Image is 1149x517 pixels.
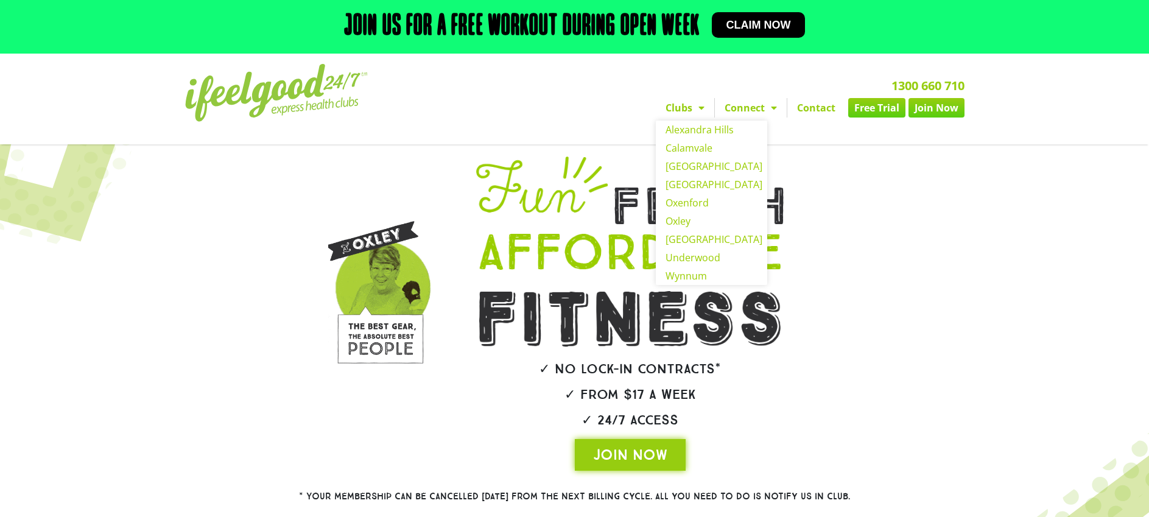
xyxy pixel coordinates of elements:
a: [GEOGRAPHIC_DATA] [656,157,767,175]
a: [GEOGRAPHIC_DATA] [656,175,767,194]
a: Underwood [656,248,767,267]
h2: ✓ 24/7 Access [442,413,818,427]
h2: * Your membership can be cancelled [DATE] from the next billing cycle. All you need to do is noti... [255,492,894,501]
h2: Join us for a free workout during open week [344,12,700,41]
a: Connect [715,98,787,118]
a: Contact [787,98,845,118]
a: 1300 660 710 [891,77,965,94]
a: Oxenford [656,194,767,212]
a: JOIN NOW [575,439,686,471]
a: [GEOGRAPHIC_DATA] [656,230,767,248]
a: Clubs [656,98,714,118]
span: JOIN NOW [593,445,667,465]
h2: ✓ No lock-in contracts* [442,362,818,376]
ul: Clubs [656,121,767,285]
a: Wynnum [656,267,767,285]
a: Alexandra Hills [656,121,767,139]
a: Oxley [656,212,767,230]
a: Free Trial [848,98,905,118]
nav: Menu [462,98,965,118]
a: Join Now [908,98,965,118]
a: Calamvale [656,139,767,157]
a: Claim now [712,12,806,38]
span: Claim now [726,19,791,30]
h2: ✓ From $17 a week [442,388,818,401]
